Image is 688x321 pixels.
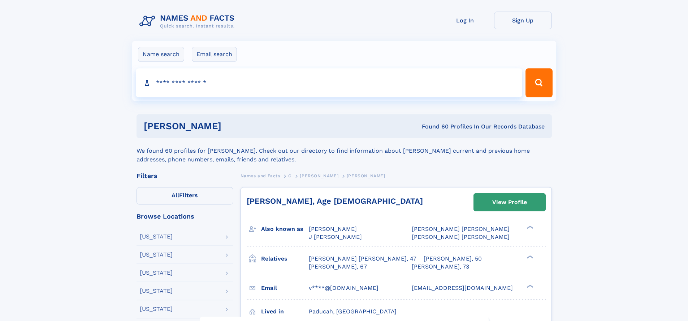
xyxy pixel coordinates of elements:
div: We found 60 profiles for [PERSON_NAME]. Check out our directory to find information about [PERSON... [137,138,552,164]
label: Filters [137,187,233,204]
span: J [PERSON_NAME] [309,233,362,240]
span: [PERSON_NAME] [309,225,357,232]
div: [US_STATE] [140,288,173,294]
label: Email search [192,47,237,62]
span: [PERSON_NAME] [347,173,385,178]
div: ❯ [525,225,534,230]
h3: Lived in [261,305,309,318]
a: [PERSON_NAME] [300,171,338,180]
div: [US_STATE] [140,252,173,258]
a: Log In [436,12,494,29]
img: Logo Names and Facts [137,12,241,31]
button: Search Button [525,68,552,97]
a: [PERSON_NAME], 73 [412,263,469,271]
a: [PERSON_NAME], 67 [309,263,367,271]
h3: Relatives [261,253,309,265]
div: ❯ [525,284,534,288]
div: Browse Locations [137,213,233,220]
label: Name search [138,47,184,62]
span: [PERSON_NAME] [PERSON_NAME] [412,225,510,232]
span: [PERSON_NAME] [300,173,338,178]
input: search input [136,68,523,97]
div: Found 60 Profiles In Our Records Database [321,123,545,131]
div: ❯ [525,254,534,259]
span: All [172,192,179,199]
span: Paducah, [GEOGRAPHIC_DATA] [309,308,397,315]
h3: Email [261,282,309,294]
span: [PERSON_NAME] [PERSON_NAME] [412,233,510,240]
div: Filters [137,173,233,179]
a: [PERSON_NAME], 50 [424,255,482,263]
span: [EMAIL_ADDRESS][DOMAIN_NAME] [412,284,513,291]
span: G [288,173,292,178]
h3: Also known as [261,223,309,235]
h1: [PERSON_NAME] [144,122,322,131]
div: [US_STATE] [140,306,173,312]
a: Sign Up [494,12,552,29]
a: Names and Facts [241,171,280,180]
div: [US_STATE] [140,234,173,240]
div: [US_STATE] [140,270,173,276]
a: [PERSON_NAME] [PERSON_NAME], 47 [309,255,416,263]
a: View Profile [474,194,545,211]
a: [PERSON_NAME], Age [DEMOGRAPHIC_DATA] [247,197,423,206]
div: View Profile [492,194,527,211]
a: G [288,171,292,180]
